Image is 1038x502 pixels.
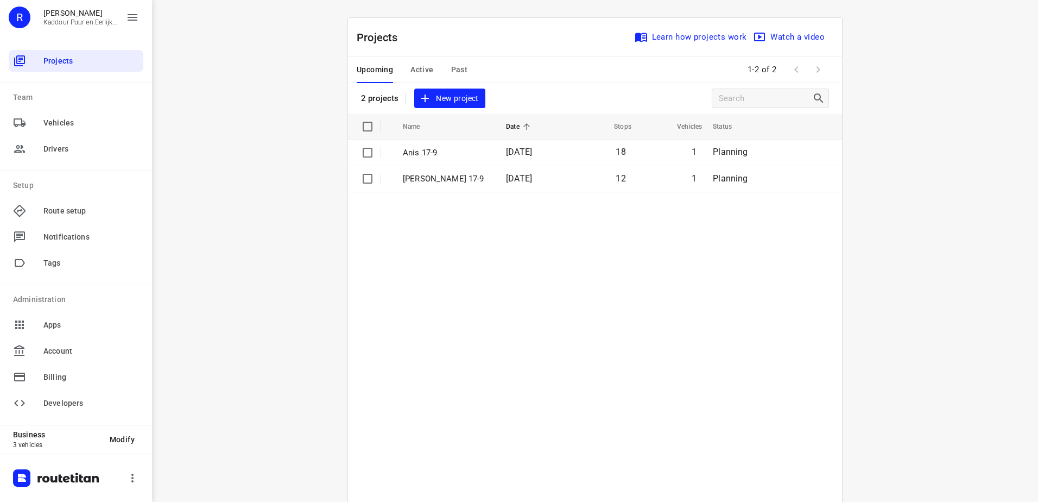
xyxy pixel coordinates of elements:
span: Vehicles [663,120,702,133]
div: Tags [9,252,143,274]
span: [DATE] [506,173,532,184]
span: Vehicles [43,117,139,129]
button: New project [414,89,485,109]
span: Previous Page [786,59,807,80]
button: Modify [101,430,143,449]
span: Name [403,120,434,133]
span: Date [506,120,534,133]
span: Drivers [43,143,139,155]
span: Tags [43,258,139,269]
p: Rachid Kaddour [43,9,117,17]
p: Projects [357,29,407,46]
p: Setup [13,180,143,191]
span: Notifications [43,231,139,243]
span: Billing [43,372,139,383]
span: 18 [616,147,625,157]
span: 1-2 of 2 [743,58,781,81]
span: Status [713,120,746,133]
div: Account [9,340,143,362]
span: Planning [713,173,748,184]
p: Kaddour Puur en Eerlijk Vlees B.V. [43,18,117,26]
div: Route setup [9,200,143,222]
p: Anis 17-9 [403,147,490,159]
span: New project [421,92,478,105]
div: Drivers [9,138,143,160]
span: Past [451,63,468,77]
div: Developers [9,392,143,414]
span: Next Page [807,59,829,80]
p: Business [13,430,101,439]
p: Team [13,92,143,103]
span: Modify [110,435,135,444]
div: Projects [9,50,143,72]
div: Notifications [9,226,143,248]
p: Administration [13,294,143,305]
span: [DATE] [506,147,532,157]
span: Route setup [43,205,139,217]
span: Apps [43,319,139,331]
div: R [9,7,30,28]
span: 12 [616,173,625,184]
span: 1 [692,147,697,157]
span: Projects [43,55,139,67]
div: Billing [9,366,143,388]
p: 3 vehicles [13,441,101,449]
p: Jeffey 17-9 [403,173,490,185]
span: Planning [713,147,748,157]
p: 2 projects [361,93,398,103]
div: Vehicles [9,112,143,134]
span: Developers [43,398,139,409]
input: Search projects [719,90,812,107]
span: Upcoming [357,63,393,77]
div: Search [812,92,828,105]
div: Apps [9,314,143,336]
span: Stops [600,120,631,133]
span: 1 [692,173,697,184]
span: Account [43,346,139,357]
span: Active [410,63,433,77]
